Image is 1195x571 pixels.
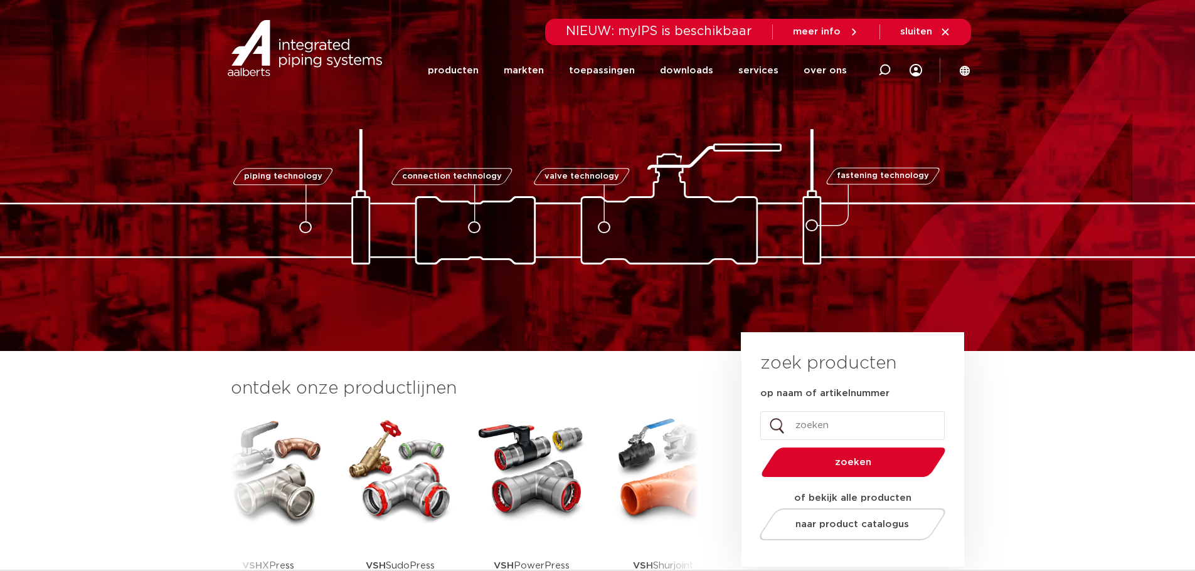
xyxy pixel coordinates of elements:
[242,561,262,570] strong: VSH
[794,458,913,467] span: zoeken
[231,376,699,401] h3: ontdek onze productlijnen
[494,561,514,570] strong: VSH
[793,26,859,38] a: meer info
[910,56,922,84] div: my IPS
[804,46,847,95] a: over ons
[569,46,635,95] a: toepassingen
[756,446,950,478] button: zoeken
[544,172,619,181] span: valve technology
[756,508,948,540] a: naar product catalogus
[428,46,847,95] nav: Menu
[795,520,909,529] span: naar product catalogus
[793,27,841,36] span: meer info
[401,172,501,181] span: connection technology
[900,27,932,36] span: sluiten
[760,351,896,376] h3: zoek producten
[566,25,752,38] span: NIEUW: myIPS is beschikbaar
[504,46,544,95] a: markten
[738,46,778,95] a: services
[760,411,945,440] input: zoeken
[760,387,890,400] label: op naam of artikelnummer
[428,46,479,95] a: producten
[366,561,386,570] strong: VSH
[900,26,951,38] a: sluiten
[244,172,322,181] span: piping technology
[633,561,653,570] strong: VSH
[837,172,929,181] span: fastening technology
[660,46,713,95] a: downloads
[794,493,911,503] strong: of bekijk alle producten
